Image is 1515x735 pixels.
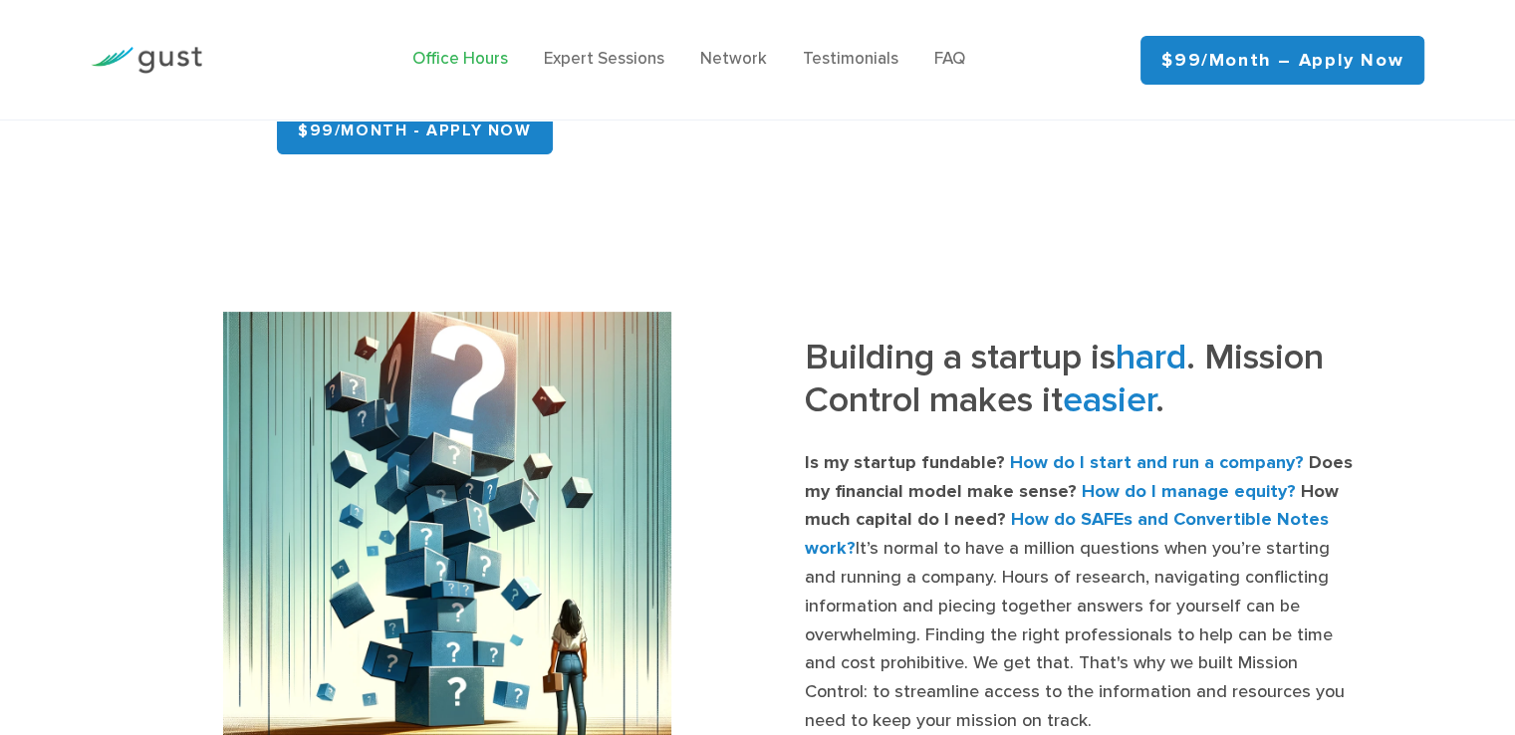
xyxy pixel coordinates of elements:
a: $99/month – Apply Now [1140,36,1424,85]
h3: Building a startup is . Mission Control makes it . [805,336,1365,435]
span: hard [1116,336,1186,378]
strong: Does my financial model make sense? [805,452,1353,502]
img: Gust Logo [91,47,202,74]
a: Expert Sessions [544,49,664,69]
a: Testimonials [803,49,898,69]
strong: How do I start and run a company? [1010,452,1304,473]
strong: Is my startup fundable? [805,452,1005,473]
a: Network [700,49,767,69]
a: FAQ [934,49,965,69]
span: easier [1063,378,1155,421]
a: Office Hours [412,49,508,69]
strong: How do SAFEs and Convertible Notes work? [805,509,1329,559]
strong: How do I manage equity? [1082,481,1296,502]
a: $99/month - APPLY NOW [277,107,553,154]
